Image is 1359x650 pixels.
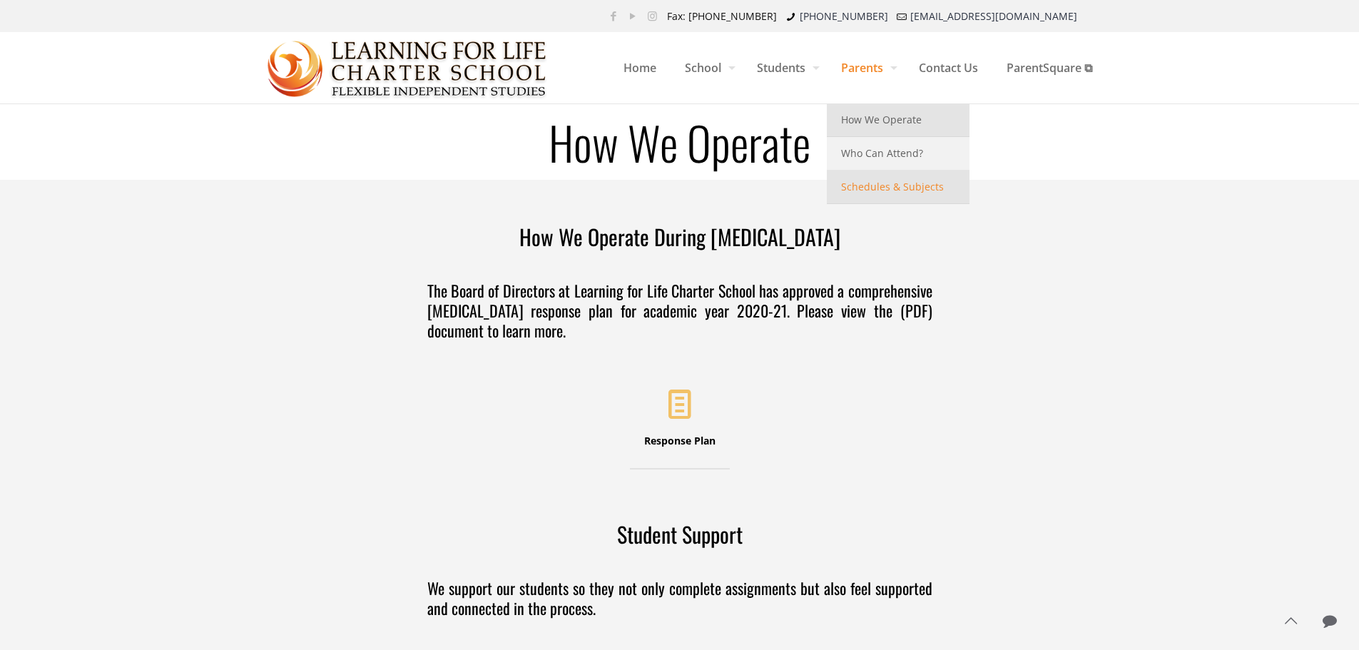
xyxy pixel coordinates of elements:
[895,9,910,23] i: mail
[268,33,548,104] img: How We Operate
[630,370,730,469] a: Response Plan
[645,9,660,23] a: Instagram icon
[427,280,932,340] h4: The Board of Directors at Learning for Life Charter School has approved a comprehensive [MEDICAL_...
[841,178,944,196] span: Schedules & Subjects
[609,46,671,89] span: Home
[905,32,992,103] a: Contact Us
[671,32,743,103] a: School
[827,137,969,171] a: Who Can Attend?
[827,103,969,137] a: How We Operate
[905,46,992,89] span: Contact Us
[841,111,922,129] span: How We Operate
[827,32,905,103] a: Parents
[427,223,932,251] h3: How We Operate During [MEDICAL_DATA]
[671,46,743,89] span: School
[268,32,548,103] a: Learning for Life Charter School
[644,434,716,447] span: Response Plan
[800,9,888,23] a: [PHONE_NUMBER]
[609,32,671,103] a: Home
[827,171,969,204] a: Schedules & Subjects
[743,46,827,89] span: Students
[427,520,932,549] h3: Student Support
[992,32,1106,103] a: ParentSquare ⧉
[427,578,932,618] h4: We support our students so they not only complete assignments but also feel supported and connect...
[1276,606,1305,636] a: Back to top icon
[910,9,1077,23] a: [EMAIL_ADDRESS][DOMAIN_NAME]
[784,9,798,23] i: phone
[626,9,641,23] a: YouTube icon
[606,9,621,23] a: Facebook icon
[743,32,827,103] a: Students
[827,46,905,89] span: Parents
[992,46,1106,89] span: ParentSquare ⧉
[841,144,923,163] span: Who Can Attend?
[245,119,1115,165] h1: How We Operate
